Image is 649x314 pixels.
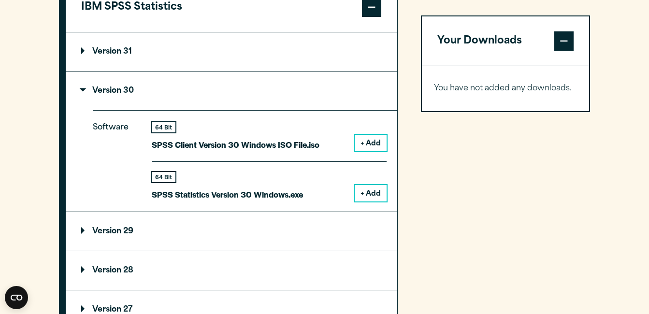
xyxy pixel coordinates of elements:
p: SPSS Client Version 30 Windows ISO File.iso [152,138,319,152]
p: Version 29 [81,228,133,235]
button: + Add [355,135,387,151]
summary: Version 29 [66,212,397,251]
p: Version 30 [81,87,134,95]
summary: Version 30 [66,71,397,110]
div: 64 Bit [152,172,175,182]
div: 64 Bit [152,122,175,132]
button: + Add [355,185,387,201]
summary: Version 31 [66,32,397,71]
p: Version 27 [81,306,132,314]
p: Version 28 [81,267,133,274]
summary: Version 28 [66,251,397,290]
p: Software [93,121,136,194]
button: Your Downloads [422,16,590,66]
div: Your Downloads [422,66,590,111]
p: Version 31 [81,48,132,56]
button: Open CMP widget [5,286,28,309]
p: You have not added any downloads. [434,82,577,96]
p: SPSS Statistics Version 30 Windows.exe [152,187,303,201]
